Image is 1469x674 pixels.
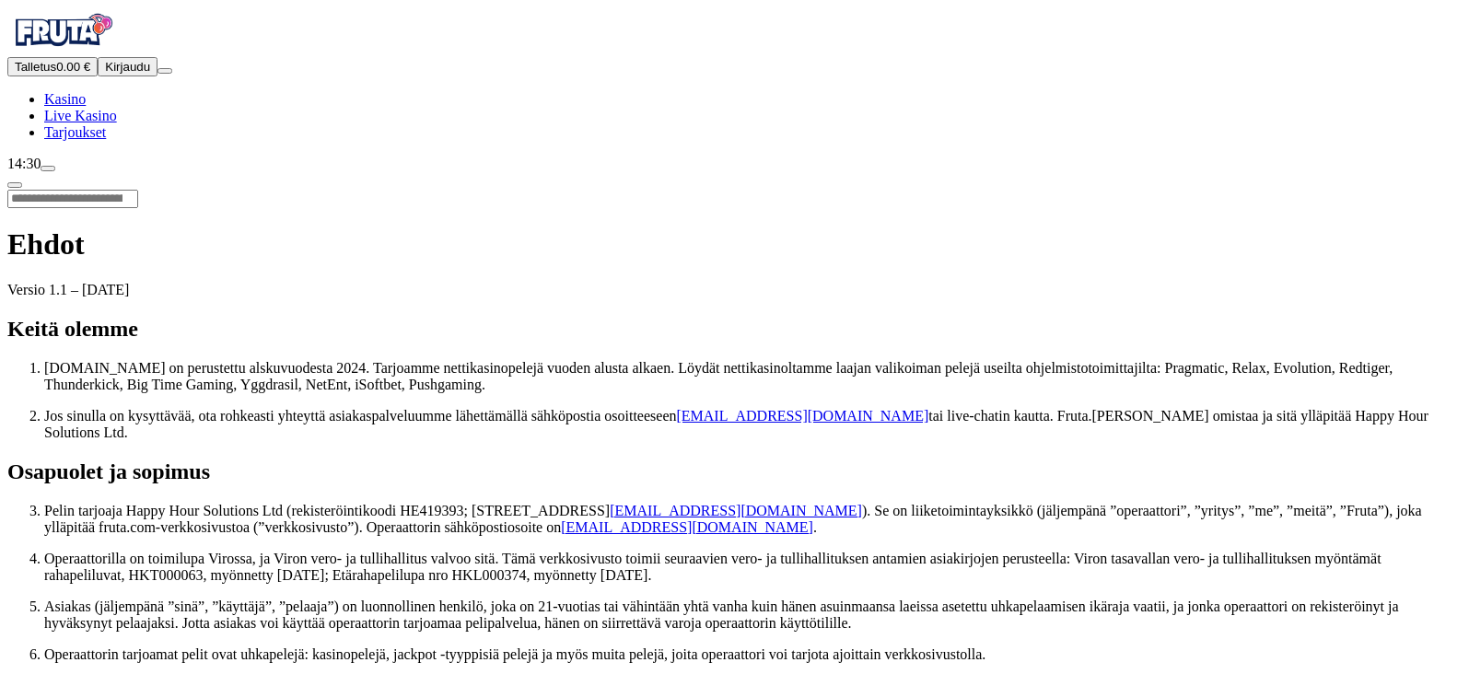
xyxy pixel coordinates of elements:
[157,68,172,74] button: menu
[44,91,86,107] a: diamond iconKasino
[98,57,157,76] button: Kirjaudu
[44,551,1462,584] p: Operaattorilla on toimilupa Virossa, ja Viron vero- ja tullihallitus valvoo sitä. Tämä verkkosivu...
[7,156,41,171] span: 14:30
[7,7,118,53] img: Fruta
[15,60,56,74] span: Talletus
[44,646,1462,663] p: Operaattorin tarjoamat pelit ovat uhkapelejä: kasinopelejä, jackpot -tyyppisiä pelejä ja myös mui...
[7,317,1462,342] h2: Keitä olemme
[105,60,150,74] span: Kirjaudu
[44,108,117,123] span: Live Kasino
[44,503,1462,536] p: Pelin tarjoaja Happy Hour Solutions Ltd (rekisteröintikoodi HE419393; [STREET_ADDRESS] ). Se on l...
[7,190,138,208] input: Search
[7,182,22,188] button: chevron-left icon
[44,124,106,140] span: Tarjoukset
[676,408,928,424] a: [EMAIL_ADDRESS][DOMAIN_NAME]
[7,7,1462,141] nav: Primary
[7,41,118,56] a: Fruta
[561,519,813,535] a: [EMAIL_ADDRESS][DOMAIN_NAME]
[41,166,55,171] button: live-chat
[44,598,1462,632] p: Asiakas (jäljempänä ”sinä”, ”käyttäjä”, ”pelaaja”) on luonnollinen henkilö, joka on 21-vuotias ta...
[7,459,1462,484] h2: Osapuolet ja sopimus
[610,503,862,518] a: [EMAIL_ADDRESS][DOMAIN_NAME]
[56,60,90,74] span: 0.00 €
[44,108,117,123] a: poker-chip iconLive Kasino
[44,124,106,140] a: gift-inverted iconTarjoukset
[7,227,1462,261] h1: Ehdot
[44,408,1462,441] p: Jos sinulla on kysyttävää, ota rohkeasti yhteyttä asiakaspalveluumme lähettämällä sähköpostia oso...
[7,282,1462,298] p: Versio 1.1 – [DATE]
[44,360,1462,393] p: [DOMAIN_NAME] on perustettu alskuvuodesta 2024. Tarjoamme nettikasinopelejä vuoden alusta alkaen....
[7,57,98,76] button: Talletusplus icon0.00 €
[44,91,86,107] span: Kasino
